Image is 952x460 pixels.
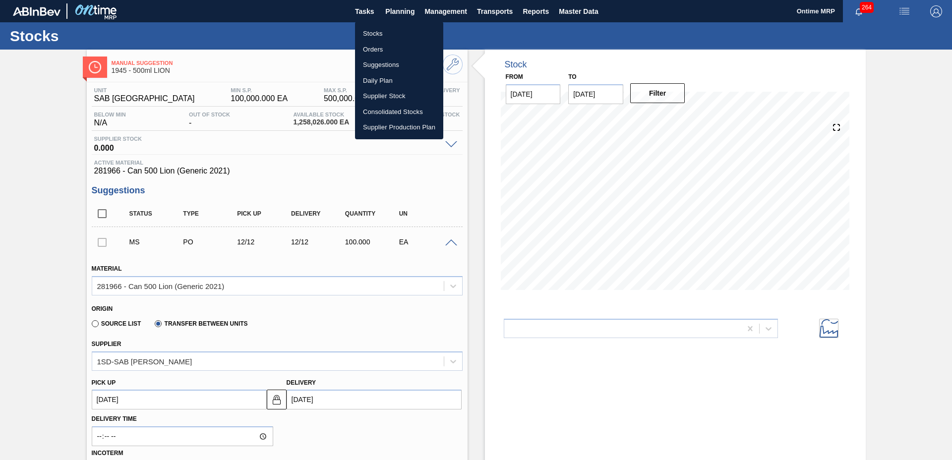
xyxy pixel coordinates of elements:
[355,73,443,89] a: Daily Plan
[355,119,443,135] a: Supplier Production Plan
[355,26,443,42] a: Stocks
[355,104,443,120] a: Consolidated Stocks
[355,57,443,73] a: Suggestions
[355,42,443,57] a: Orders
[355,88,443,104] a: Supplier Stock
